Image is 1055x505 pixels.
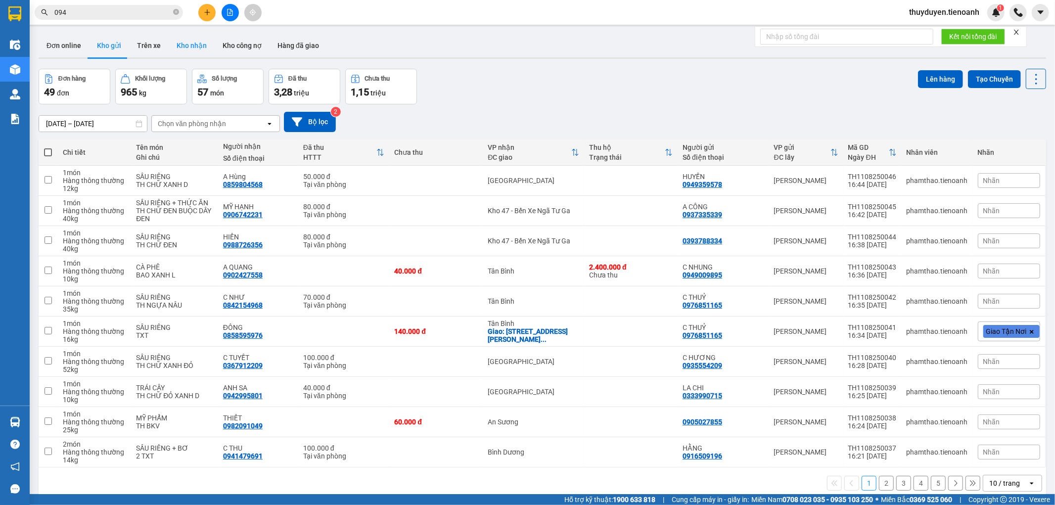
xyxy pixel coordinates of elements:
div: Thu hộ [589,143,665,151]
div: MỸ PHẨM [136,414,213,422]
div: [PERSON_NAME] [774,327,838,335]
div: [PERSON_NAME] [774,177,838,184]
span: ---------------------------------------------- [22,68,128,76]
span: question-circle [10,440,20,449]
div: [PERSON_NAME] [774,388,838,396]
span: ĐT:0905 22 58 58 [4,60,41,65]
span: Giao Tận Nơi [986,327,1027,336]
div: BAO XANH L [136,271,213,279]
div: phamthao.tienoanh [907,327,968,335]
img: warehouse-icon [10,89,20,99]
button: aim [244,4,262,21]
span: Nhãn [983,237,1000,245]
div: TH CHỮ XANH ĐỎ [136,362,213,369]
div: Nhãn [978,148,1040,156]
div: [PERSON_NAME] [774,358,838,366]
span: ... [541,335,547,343]
div: ĐÔNG [223,323,293,331]
span: | [663,494,664,505]
sup: 2 [331,107,341,117]
div: TH1108250042 [848,293,897,301]
div: 1 món [63,259,127,267]
span: close [1013,29,1020,36]
div: SẦU RIÊNG + BƠ [136,444,213,452]
div: 0906742231 [223,211,263,219]
div: Nhân viên [907,148,968,156]
div: Ghi chú [136,153,213,161]
button: Hàng đã giao [270,34,327,57]
div: 1 món [63,199,127,207]
th: Toggle SortBy [483,139,584,166]
span: đơn [57,89,69,97]
span: Miền Nam [751,494,873,505]
div: Người gửi [683,143,764,151]
span: caret-down [1036,8,1045,17]
div: TH1108250038 [848,414,897,422]
span: thuyduyen.tienoanh [901,6,987,18]
span: Nhãn [983,267,1000,275]
div: TH1108250039 [848,384,897,392]
img: warehouse-icon [10,64,20,75]
div: Hàng thông thường [63,358,127,366]
span: CTY TNHH DLVT TIẾN OANH [38,5,139,15]
div: Người nhận [223,142,293,150]
div: phamthao.tienoanh [907,388,968,396]
strong: 1900 633 614 [67,24,110,32]
div: 70.000 đ [303,293,385,301]
div: C TUYẾT [223,354,293,362]
div: TH1108250046 [848,173,897,181]
div: SẦU RIÊNG [136,173,213,181]
div: 0982091049 [223,422,263,430]
div: 0393788334 [683,237,722,245]
div: Hàng thông thường [63,418,127,426]
div: HẰNG [683,444,764,452]
th: Toggle SortBy [769,139,843,166]
strong: 0708 023 035 - 0935 103 250 [782,496,873,504]
div: Chưa thu [394,148,478,156]
strong: 0369 525 060 [910,496,952,504]
div: Chưa thu [589,263,673,279]
button: Đơn hàng49đơn [39,69,110,104]
div: ĐC lấy [774,153,830,161]
div: Trạng thái [589,153,665,161]
button: Tạo Chuyến [968,70,1021,88]
div: 1 món [63,289,127,297]
span: 3,28 [274,86,292,98]
div: 0842154968 [223,301,263,309]
div: Hàng thông thường [63,327,127,335]
span: 965 [121,86,137,98]
div: 0902427558 [223,271,263,279]
button: 1 [862,476,876,491]
img: icon-new-feature [992,8,1001,17]
div: 16:21 [DATE] [848,452,897,460]
div: TH CHỮ ĐEN BUỘC DÂY ĐEN [136,207,213,223]
div: A QUANG [223,263,293,271]
span: 49 [44,86,55,98]
button: Kết nối tổng đài [941,29,1005,45]
span: Nhãn [983,388,1000,396]
img: solution-icon [10,114,20,124]
div: C NHUNG [683,263,764,271]
div: Tân Bình [488,267,579,275]
span: Nhãn [983,358,1000,366]
div: 16:28 [DATE] [848,362,897,369]
span: 1,15 [351,86,369,98]
button: Khối lượng965kg [115,69,187,104]
span: triệu [294,89,309,97]
div: phamthao.tienoanh [907,297,968,305]
div: 0859804568 [223,181,263,188]
div: SẦU RIÊNG + THỨC ĂN [136,199,213,207]
div: TH CHỮ ĐỎ XANH D [136,392,213,400]
div: 1 món [63,320,127,327]
div: Số lượng [212,75,237,82]
div: HTTT [303,153,377,161]
div: 80.000 đ [303,233,385,241]
span: | [960,494,961,505]
span: Hỗ trợ kỹ thuật: [564,494,655,505]
div: 0942995801 [223,392,263,400]
span: VP Gửi: [PERSON_NAME] [4,38,61,43]
img: warehouse-icon [10,40,20,50]
div: Tại văn phòng [303,392,385,400]
div: Giao: 172/187 An Dương Vương, Phường 16, Quận 8, Thành phố Hồ Chí Minh [488,327,579,343]
button: Kho gửi [89,34,129,57]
